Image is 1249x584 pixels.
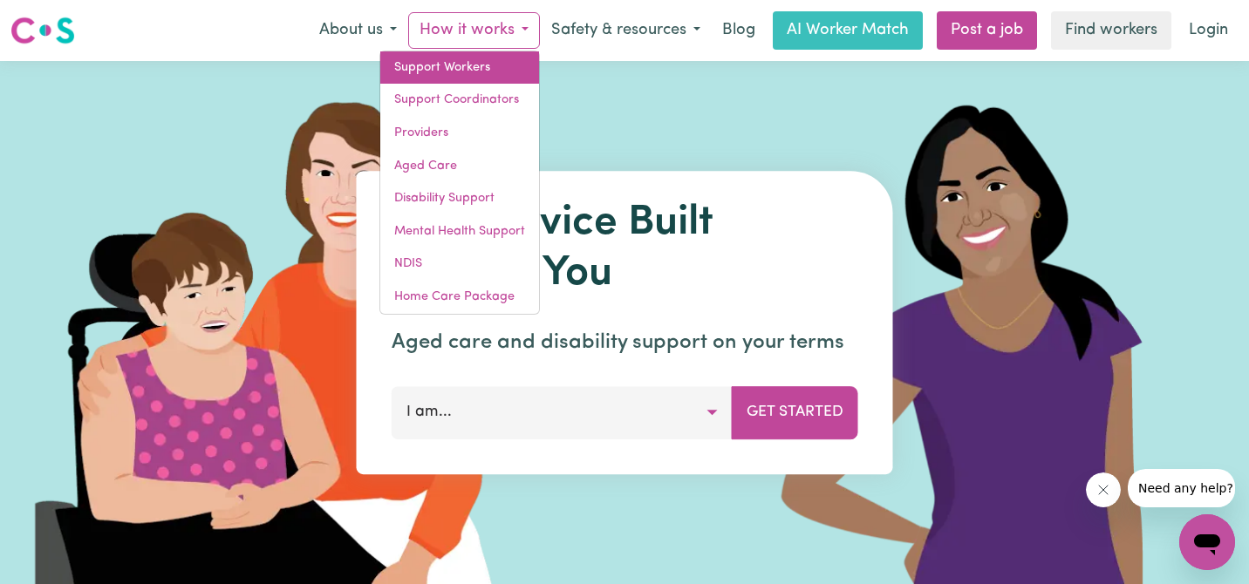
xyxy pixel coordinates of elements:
a: Blog [712,11,766,50]
iframe: Button to launch messaging window [1179,514,1235,570]
a: NDIS [380,248,539,281]
h1: The Service Built Around You [392,199,858,299]
a: Find workers [1051,11,1171,50]
p: Aged care and disability support on your terms [392,327,858,358]
button: How it works [408,12,540,49]
iframe: Message from company [1128,469,1235,507]
iframe: Close message [1086,472,1121,507]
img: Careseekers logo [10,15,75,46]
a: Careseekers logo [10,10,75,51]
a: Disability Support [380,182,539,215]
button: Get Started [732,386,858,438]
a: AI Worker Match [773,11,923,50]
button: Safety & resources [540,12,712,49]
a: Support Coordinators [380,84,539,117]
button: About us [308,12,408,49]
button: I am... [392,386,733,438]
a: Post a job [937,11,1037,50]
a: Providers [380,117,539,150]
a: Mental Health Support [380,215,539,248]
a: Support Workers [380,51,539,85]
a: Login [1178,11,1239,50]
a: Aged Care [380,150,539,183]
div: How it works [379,51,540,315]
a: Home Care Package [380,281,539,314]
